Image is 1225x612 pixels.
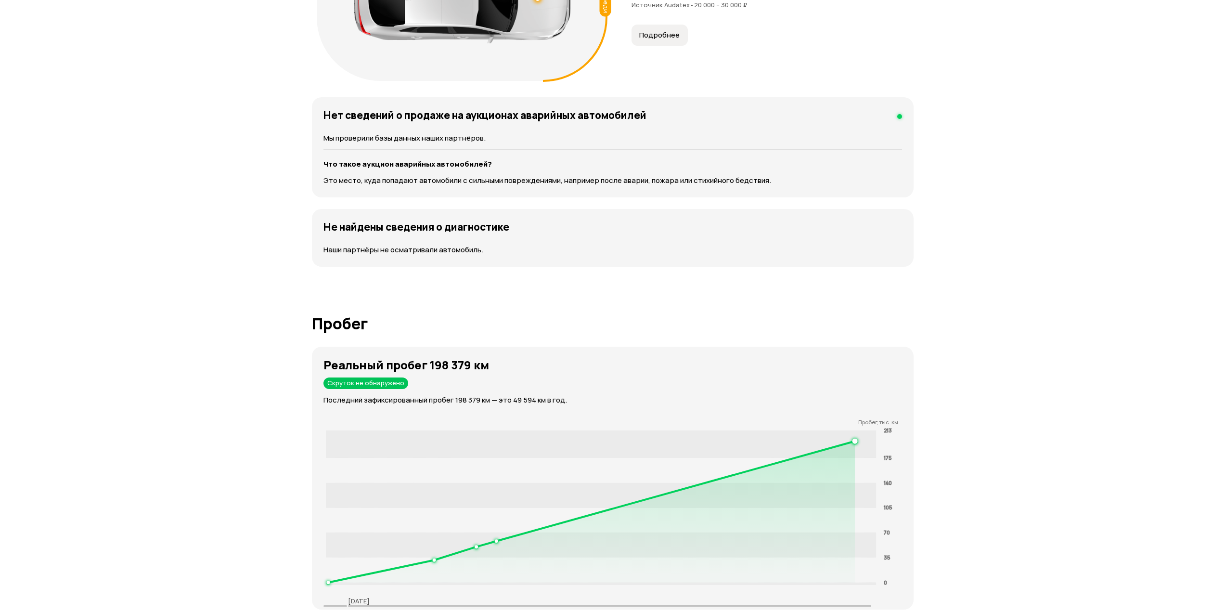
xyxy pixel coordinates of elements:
tspan: 35 [884,554,890,561]
strong: Реальный пробег 198 379 км [323,357,489,373]
p: Это место, куда попадают автомобили с сильными повреждениями, например после аварии, пожара или с... [323,175,902,186]
span: • [690,0,694,9]
h4: Нет сведений о продаже на аукционах аварийных автомобилей [323,109,646,121]
tspan: 105 [884,504,892,511]
tspan: 140 [884,479,892,486]
tspan: 213 [884,427,892,434]
tspan: 70 [884,529,890,536]
p: Последний зафиксированный пробег 198 379 км — это 49 594 км в год. [323,395,914,405]
p: Наши партнёры не осматривали автомобиль. [323,245,902,255]
button: Подробнее [632,25,688,46]
div: Скруток не обнаружено [323,378,408,389]
p: [DATE] [348,597,370,605]
span: Подробнее [639,30,680,40]
tspan: 0 [884,579,887,586]
span: 20 000 – 30 000 ₽ [694,0,748,9]
span: Источник Audatex [632,0,694,9]
h4: Не найдены сведения о диагностике [323,221,509,233]
strong: Что такое аукцион аварийных автомобилей? [323,159,492,169]
p: Мы проверили базы данных наших партнёров. [323,133,902,143]
h1: Пробег [312,315,914,332]
p: Пробег, тыс. км [323,419,898,426]
tspan: 175 [884,454,891,461]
